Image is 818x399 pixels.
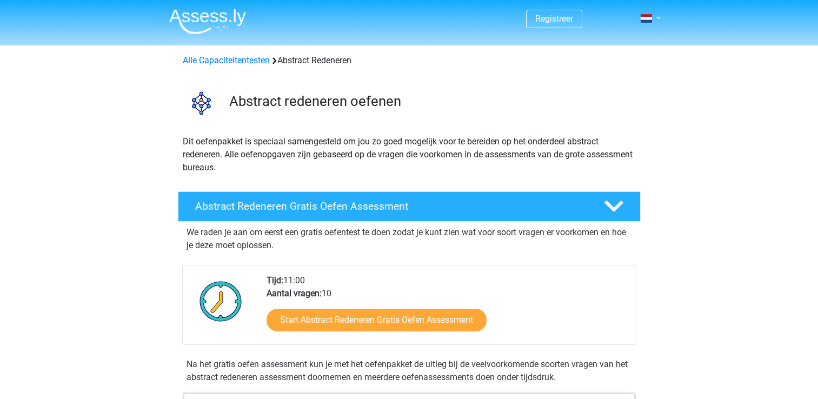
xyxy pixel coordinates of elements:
[187,226,632,252] p: We raden je aan om eerst een gratis oefentest te doen zodat je kunt zien wat voor soort vragen er...
[178,80,224,126] img: abstract redeneren
[267,309,487,331] a: Start Abstract Redeneren Gratis Oefen Assessment
[258,274,635,344] div: 11:00 10
[195,200,587,212] h4: Abstract Redeneren Gratis Oefen Assessment
[267,275,283,285] b: Tijd:
[194,274,248,328] img: Klok
[229,93,632,110] h3: Abstract redeneren oefenen
[182,358,636,384] div: Na het gratis oefen assessment kun je met het oefenpakket de uitleg bij de veelvoorkomende soorte...
[183,135,636,174] p: Dit oefenpakket is speciaal samengesteld om jou zo goed mogelijk voor te bereiden op het onderdee...
[169,9,246,34] img: Assessly
[535,14,573,24] a: Registreer
[183,55,270,65] a: Alle Capaciteitentesten
[267,288,322,298] b: Aantal vragen:
[178,54,640,67] div: Abstract Redeneren
[174,191,645,222] a: Abstract Redeneren Gratis Oefen Assessment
